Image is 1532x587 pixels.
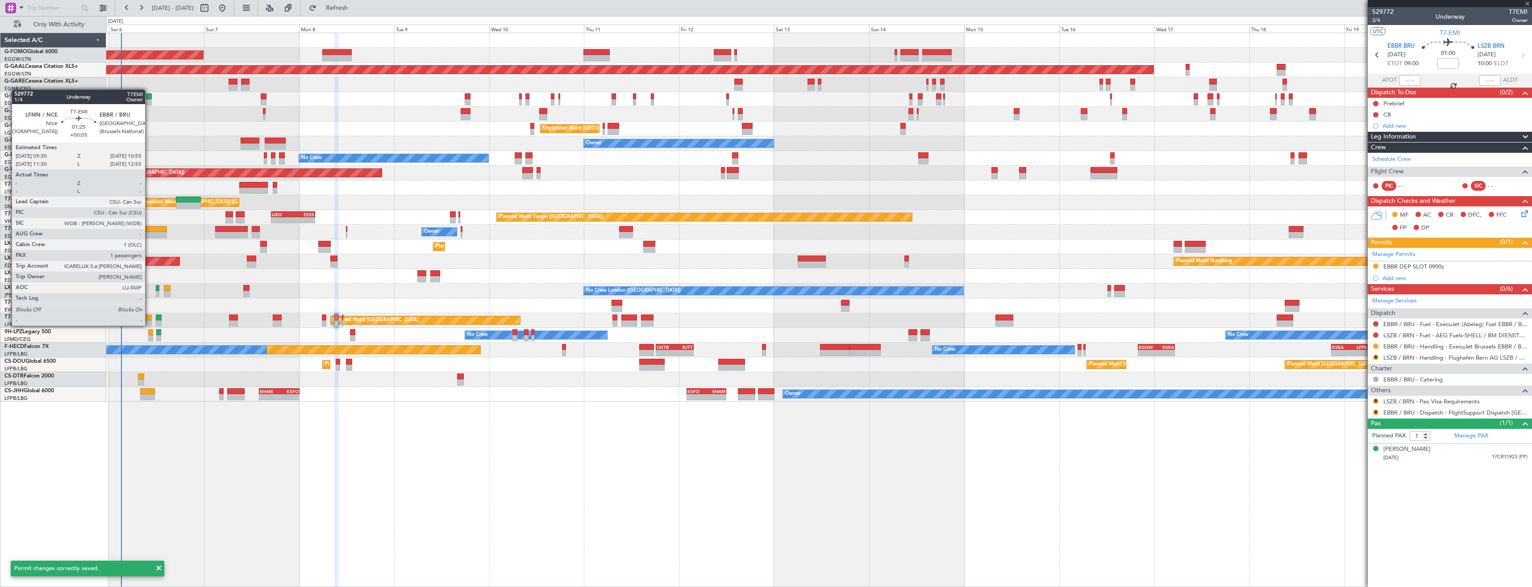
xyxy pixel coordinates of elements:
a: EGGW/LTN [4,56,31,63]
div: Thu 18 [1249,25,1345,33]
span: 529772 [1372,7,1394,17]
span: Leg Information [1371,132,1416,142]
div: Mon 15 [964,25,1059,33]
div: Sun 14 [869,25,964,33]
div: Sat 6 [109,25,204,33]
div: KSEA [1157,344,1174,350]
a: CS-DTRFalcon 2000 [4,373,54,379]
span: Pax [1371,419,1381,429]
div: Wed 17 [1154,25,1249,33]
div: LIEO [272,212,293,217]
a: G-GARECessna Citation XLS+ [4,79,78,84]
div: No Crew [301,151,322,165]
span: CS-DTR [4,373,24,379]
span: T7-EMI [1440,28,1460,38]
div: - [687,394,706,400]
span: Owner [1509,17,1528,24]
a: EDLW/DTM [4,262,31,269]
div: Add new [1382,274,1528,282]
a: EGLF/FAB [4,174,28,180]
div: - [272,218,293,223]
span: 9H-LPZ [4,329,22,335]
div: Owner [424,225,439,239]
span: G-SIRS [4,93,21,99]
div: Planned Maint [GEOGRAPHIC_DATA] [333,314,418,327]
a: G-SIRSCitation Excel [4,93,56,99]
a: EGGW/LTN [4,247,31,254]
span: MF [1400,211,1408,220]
span: CS-JHH [4,388,24,394]
div: No Crew [467,328,488,342]
a: LX-INBFalcon 900EX EASy II [4,270,75,276]
div: EBBR DEP SLOT 0900z [1383,263,1444,270]
a: EGSS/STN [4,159,28,166]
a: T7-FFIFalcon 7X [4,211,45,217]
a: LGAV/ATH [4,130,29,136]
span: (0/6) [1500,284,1513,293]
span: (0/2) [1500,88,1513,97]
a: G-FOMOGlobal 6000 [4,49,58,55]
span: (0/1) [1500,237,1513,247]
span: ELDT [1494,59,1508,68]
a: G-ENRGPraetor 600 [4,152,55,158]
div: KSEA [1332,344,1349,350]
div: Planned Maint [GEOGRAPHIC_DATA] ([GEOGRAPHIC_DATA]) [325,358,466,371]
span: 01:00 [1441,49,1455,58]
div: Thu 11 [584,25,679,33]
span: T7-N1960 [4,197,29,202]
a: Manage PAX [1454,432,1488,440]
div: - [657,350,674,356]
div: ZSSS [293,212,314,217]
a: Schedule Crew [1372,155,1411,164]
div: - [279,394,298,400]
a: F-HECDFalcon 7X [4,344,49,349]
span: G-ENRG [4,152,25,158]
span: AC [1423,211,1431,220]
a: CS-JHHGlobal 6000 [4,388,54,394]
a: 9H-LPZLegacy 500 [4,329,51,335]
a: LSZB / BRN - Handling - Flughafen Bern AG LSZB / BRN [1383,354,1528,361]
span: Charter [1371,364,1392,374]
span: T7-BRE [4,182,23,187]
a: G-VNORChallenger 650 [4,167,65,172]
span: 09:00 [1404,59,1419,68]
span: (1/1) [1500,418,1513,428]
div: - - [1488,182,1508,190]
a: VHHH/HKG [4,218,31,225]
a: T7-N1960Legacy 650 [4,197,58,202]
div: [PERSON_NAME] [1383,445,1431,454]
a: EGLF/FAB [4,233,28,239]
div: Prebrief [1383,100,1404,107]
div: Sat 13 [774,25,869,33]
div: RJTT [675,344,693,350]
a: T7-BREChallenger 604 [4,182,61,187]
div: - [1332,350,1349,356]
a: G-GAALCessna Citation XLS+ [4,64,78,69]
div: SIC [1471,181,1486,191]
div: Wed 10 [489,25,584,33]
div: Planned Maint Dusseldorf [436,240,494,253]
div: - [1349,350,1367,356]
span: LX-TRO [4,241,24,246]
span: FFC [1496,211,1507,220]
span: T7-EMI [4,314,22,320]
button: Only With Activity [10,17,97,32]
div: Planned Maint Tianjin ([GEOGRAPHIC_DATA]) [499,210,603,224]
span: 10:00 [1478,59,1492,68]
div: PIC [1382,181,1396,191]
button: R [1373,410,1378,415]
a: EVRA/[PERSON_NAME] [4,306,60,313]
a: LFPB/LBG [4,351,28,357]
div: - [1139,350,1156,356]
input: Trip Number [27,1,79,15]
div: Tue 9 [394,25,489,33]
span: LSZB BRN [1478,42,1504,51]
div: EHAM [706,389,725,394]
div: Fri 12 [679,25,774,33]
a: LFPB/LBG [4,365,28,372]
span: [DATE] [1383,454,1399,461]
div: - [293,218,314,223]
span: G-SPCY [4,123,24,128]
a: G-LEGCLegacy 600 [4,138,52,143]
span: ATOT [1382,76,1397,85]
